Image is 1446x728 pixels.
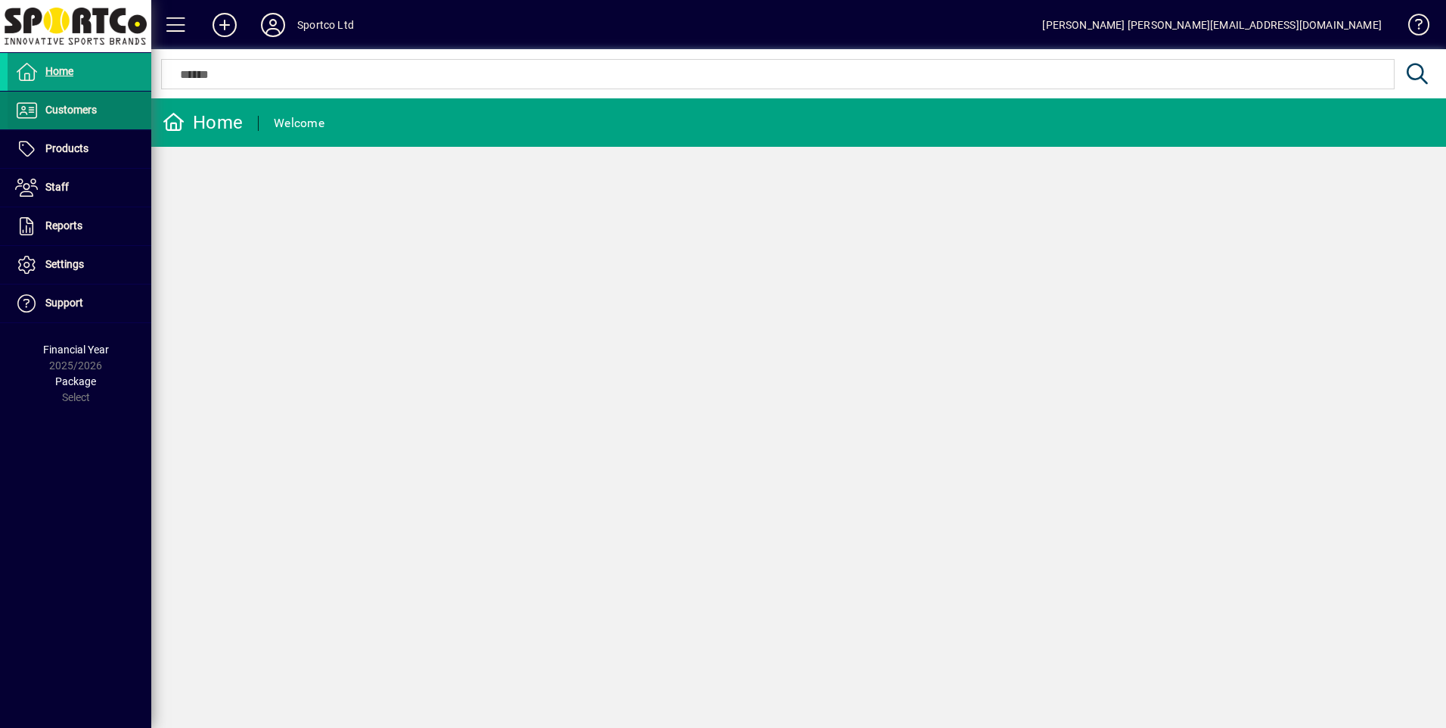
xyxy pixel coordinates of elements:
[55,375,96,387] span: Package
[45,181,69,193] span: Staff
[8,169,151,207] a: Staff
[200,11,249,39] button: Add
[8,285,151,322] a: Support
[45,258,84,270] span: Settings
[8,207,151,245] a: Reports
[8,246,151,284] a: Settings
[8,130,151,168] a: Products
[163,110,243,135] div: Home
[45,219,82,232] span: Reports
[45,297,83,309] span: Support
[274,111,324,135] div: Welcome
[1042,13,1382,37] div: [PERSON_NAME] [PERSON_NAME][EMAIL_ADDRESS][DOMAIN_NAME]
[45,65,73,77] span: Home
[297,13,354,37] div: Sportco Ltd
[45,142,88,154] span: Products
[43,344,109,356] span: Financial Year
[8,92,151,129] a: Customers
[45,104,97,116] span: Customers
[1397,3,1427,52] a: Knowledge Base
[249,11,297,39] button: Profile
